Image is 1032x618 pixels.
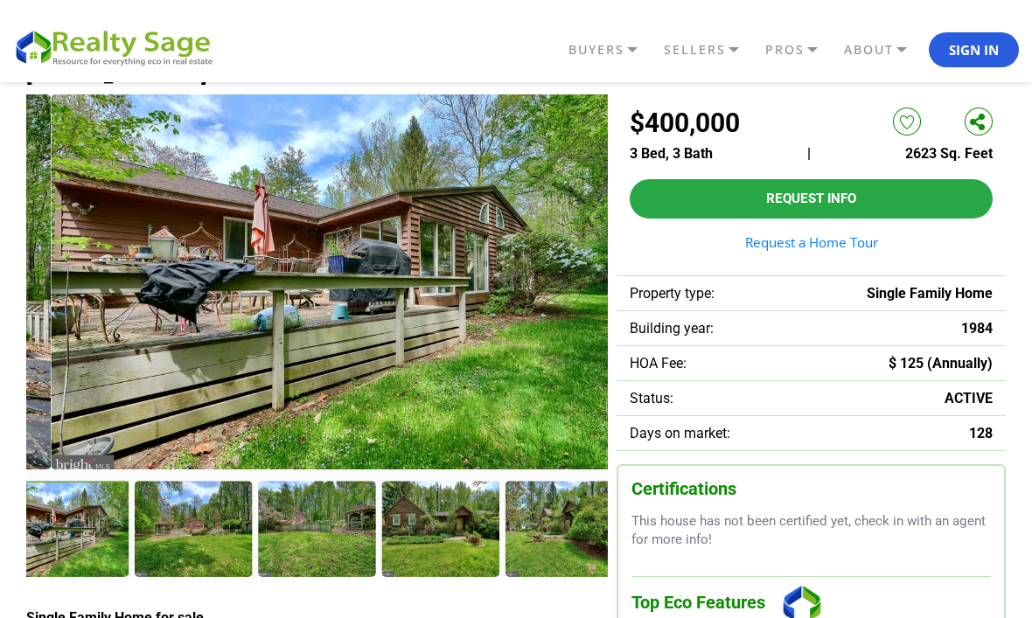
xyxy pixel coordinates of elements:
span: Status: [630,390,673,406]
span: 1984 [961,320,993,337]
span: 2623 Sq. Feet [905,145,993,162]
h1: [STREET_ADDRESS] [26,64,1006,86]
span: | [807,145,811,162]
a: ABOUT [840,35,929,65]
span: HOA Fee: [630,355,687,371]
span: 128 [969,425,993,441]
span: ACTIVE [945,390,993,406]
a: PROS [761,35,840,65]
span: Single Family Home [867,285,993,302]
a: BUYERS [564,35,659,65]
p: This house has not been certified yet, check in with an agent for more info! [631,512,991,550]
h3: Certifications [631,479,991,499]
a: Request a Home Tour [630,236,993,249]
span: Days on market: [630,425,730,441]
h2: $400,000 [630,108,740,138]
img: REALTY SAGE [13,26,223,66]
span: Building year: [630,320,714,337]
span: Property type: [630,285,715,302]
button: Request Info [630,179,993,219]
a: SELLERS [659,35,761,65]
span: 3 Bed, 3 Bath [630,145,713,162]
span: $ 125 (Annually) [889,355,993,371]
button: Sign In [929,32,1019,67]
